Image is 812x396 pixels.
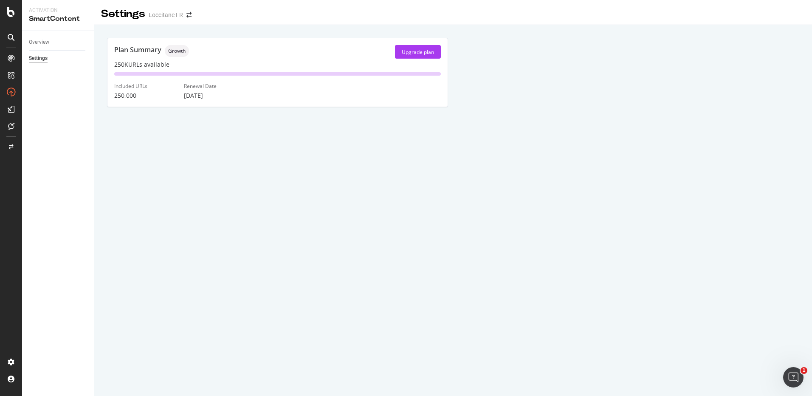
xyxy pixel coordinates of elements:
a: Overview [29,38,88,47]
div: Activation [29,7,87,14]
div: Overview [29,38,49,47]
button: Upgrade plan [395,45,441,59]
div: Loccitane FR [149,11,183,19]
div: 250K URLs available [114,60,441,69]
div: Renewal Date [184,82,217,90]
div: arrow-right-arrow-left [186,12,192,18]
span: 1 [801,367,807,374]
div: [DATE] [184,91,217,100]
div: Included URLs [114,82,182,90]
div: Upgrade plan [402,48,434,56]
div: Settings [29,54,48,63]
span: Growth [168,48,186,54]
div: Settings [101,7,145,21]
div: Plan Summary [114,45,161,59]
iframe: Intercom live chat [783,367,804,388]
div: SmartContent [29,14,87,24]
div: neutral label [165,45,189,57]
div: 250,000 [114,91,182,100]
a: Settings [29,54,88,63]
